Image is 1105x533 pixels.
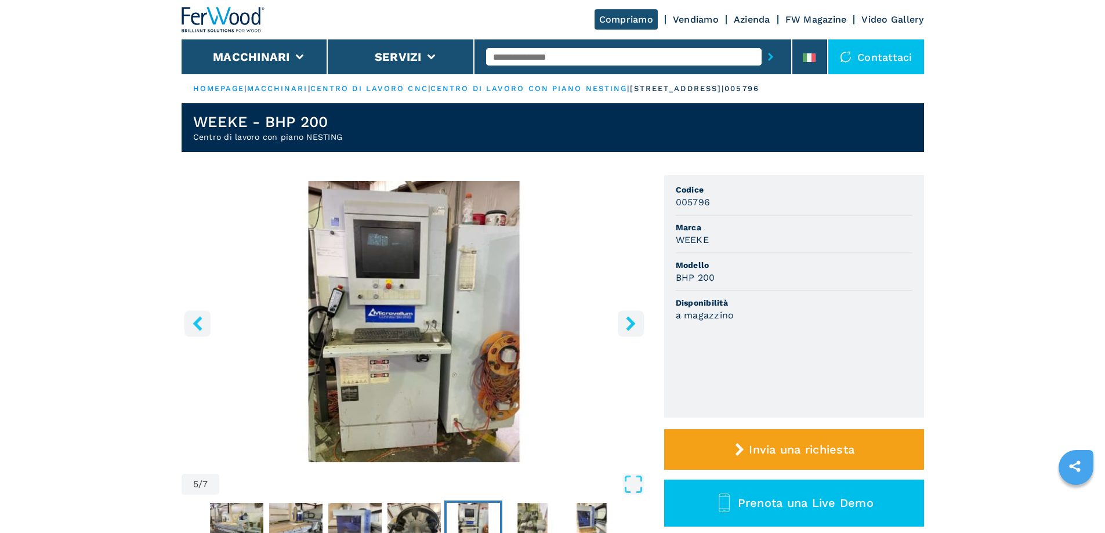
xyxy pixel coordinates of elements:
h1: WEEKE - BHP 200 [193,113,343,131]
button: left-button [184,310,211,336]
a: centro di lavoro con piano nesting [430,84,627,93]
div: Contattaci [828,39,924,74]
a: Azienda [734,14,770,25]
p: 005796 [724,84,759,94]
a: centro di lavoro cnc [310,84,428,93]
img: Ferwood [182,7,265,32]
iframe: Chat [1056,481,1096,524]
span: Modello [676,259,912,271]
button: Prenota una Live Demo [664,480,924,527]
h3: WEEKE [676,233,709,246]
span: 7 [202,480,208,489]
h3: BHP 200 [676,271,715,284]
a: sharethis [1060,452,1089,481]
span: 5 [193,480,198,489]
button: Open Fullscreen [222,474,643,495]
button: Servizi [375,50,422,64]
a: macchinari [247,84,308,93]
button: right-button [618,310,644,336]
div: Go to Slide 5 [182,181,647,462]
span: | [627,84,629,93]
p: [STREET_ADDRESS] | [630,84,725,94]
img: Centro di lavoro con piano NESTING WEEKE BHP 200 [182,181,647,462]
span: | [308,84,310,93]
h2: Centro di lavoro con piano NESTING [193,131,343,143]
span: Disponibilità [676,297,912,309]
a: Video Gallery [861,14,923,25]
a: Vendiamo [673,14,719,25]
button: Macchinari [213,50,290,64]
span: | [244,84,247,93]
button: submit-button [762,43,780,70]
img: Contattaci [840,51,852,63]
a: HOMEPAGE [193,84,245,93]
span: Invia una richiesta [749,443,854,456]
span: Codice [676,184,912,195]
h3: a magazzino [676,309,734,322]
span: / [198,480,202,489]
h3: 005796 [676,195,711,209]
a: Compriamo [595,9,658,30]
span: Prenota una Live Demo [738,496,874,510]
span: Marca [676,222,912,233]
span: | [428,84,430,93]
button: Invia una richiesta [664,429,924,470]
a: FW Magazine [785,14,847,25]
